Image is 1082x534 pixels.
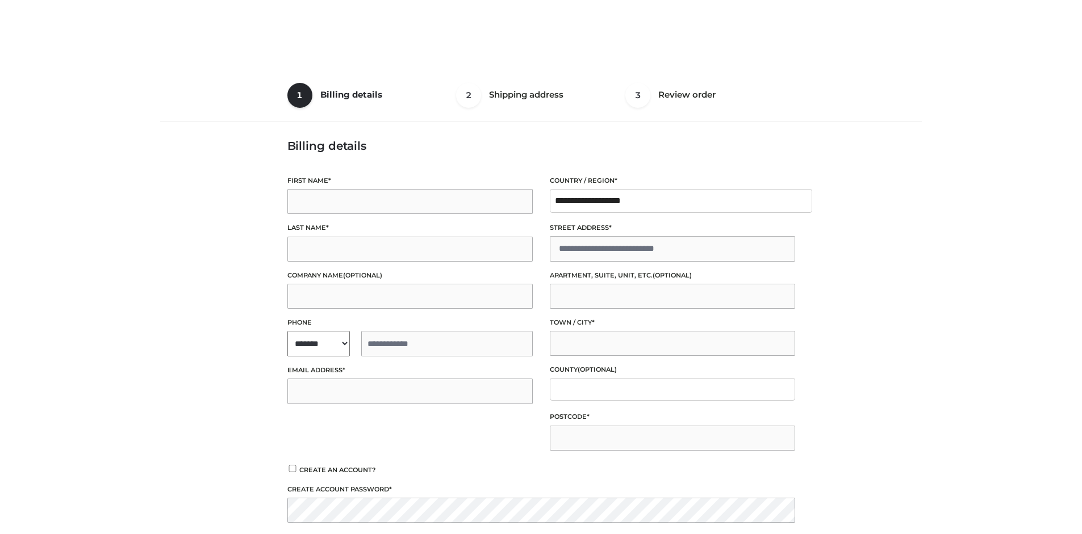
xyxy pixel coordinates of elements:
span: (optional) [343,271,382,279]
label: First name [287,175,533,186]
span: (optional) [653,271,692,279]
input: Create an account? [287,465,298,472]
h3: Billing details [287,139,795,153]
label: Town / City [550,317,795,328]
label: Create account password [287,484,795,495]
label: Apartment, suite, unit, etc. [550,270,795,281]
span: Billing details [320,89,382,100]
label: Email address [287,365,533,376]
label: Phone [287,317,533,328]
label: Country / Region [550,175,795,186]
label: Street address [550,222,795,233]
span: 2 [456,83,481,108]
label: Postcode [550,411,795,422]
span: Create an account? [299,466,376,474]
span: 3 [625,83,650,108]
span: (optional) [578,365,617,373]
label: Last name [287,222,533,233]
span: Review order [658,89,716,100]
label: County [550,364,795,375]
span: 1 [287,83,312,108]
span: Shipping address [489,89,563,100]
label: Company name [287,270,533,281]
